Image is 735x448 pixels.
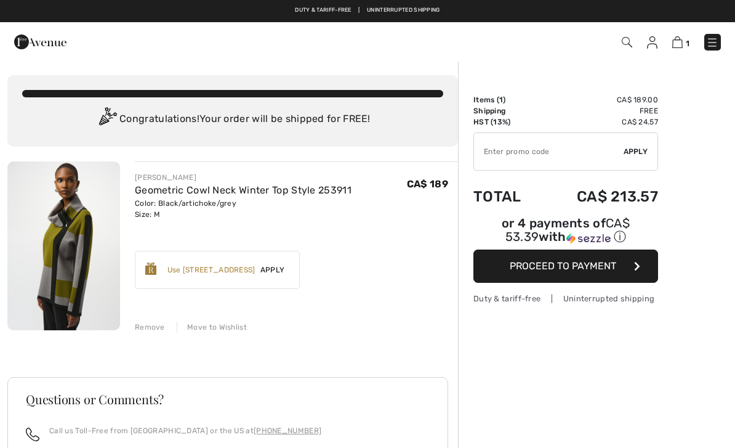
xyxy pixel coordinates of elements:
a: Geometric Cowl Neck Winter Top Style 253911 [135,184,351,196]
div: Use [STREET_ADDRESS] [167,264,255,275]
div: Remove [135,322,165,333]
td: Shipping [473,105,542,116]
div: Congratulations! Your order will be shipped for FREE! [22,107,443,132]
a: [PHONE_NUMBER] [254,426,321,435]
p: Call us Toll-Free from [GEOGRAPHIC_DATA] or the US at [49,425,321,436]
a: 1 [672,35,689,49]
h3: Questions or Comments? [26,393,430,405]
img: 1ère Avenue [14,30,66,54]
span: CA$ 53.39 [505,216,630,244]
span: Apply [255,264,290,275]
img: Menu [706,36,718,49]
td: Items ( ) [473,94,542,105]
img: Search [622,37,632,47]
td: Free [542,105,658,116]
img: My Info [647,36,657,49]
span: Apply [624,146,648,157]
img: call [26,428,39,441]
span: CA$ 189 [407,178,448,190]
img: Shopping Bag [672,36,683,48]
td: HST (13%) [473,116,542,128]
button: Proceed to Payment [473,250,658,283]
div: [PERSON_NAME] [135,172,351,183]
td: CA$ 213.57 [542,176,658,218]
div: Color: Black/artichoke/grey Size: M [135,198,351,220]
div: or 4 payments ofCA$ 53.39withSezzle Click to learn more about Sezzle [473,218,658,250]
a: 1ère Avenue [14,35,66,47]
input: Promo code [474,133,624,170]
img: Sezzle [566,233,611,244]
img: Reward-Logo.svg [145,263,156,275]
td: CA$ 189.00 [542,94,658,105]
td: Total [473,176,542,218]
span: 1 [499,96,503,104]
span: 1 [686,39,689,48]
span: Proceed to Payment [510,260,616,272]
td: CA$ 24.57 [542,116,658,128]
img: Congratulation2.svg [95,107,119,132]
img: Geometric Cowl Neck Winter Top Style 253911 [7,161,120,330]
div: Move to Wishlist [177,322,247,333]
div: or 4 payments of with [473,218,658,245]
div: Duty & tariff-free | Uninterrupted shipping [473,293,658,304]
